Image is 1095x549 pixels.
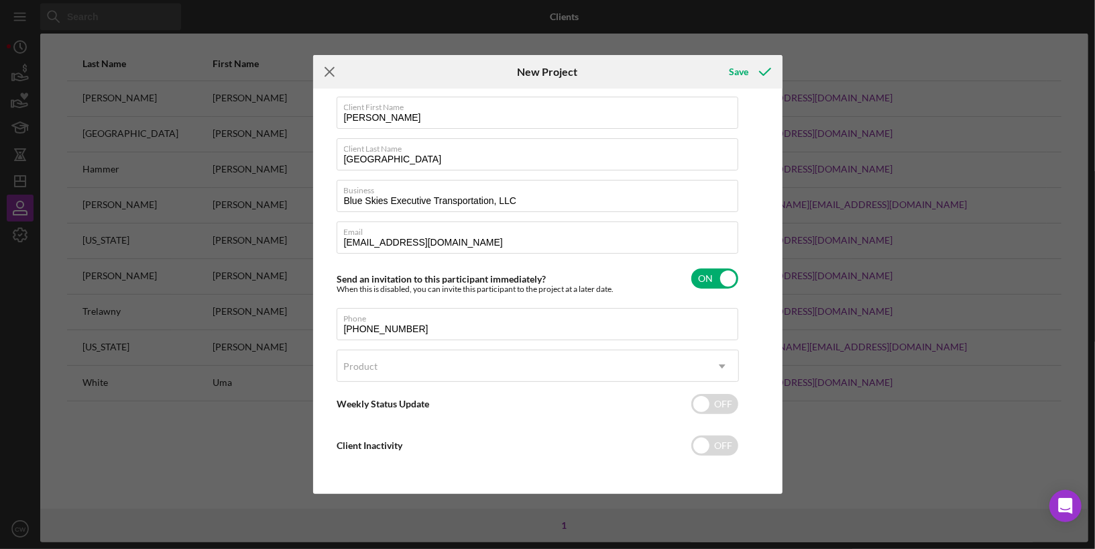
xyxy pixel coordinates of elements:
label: Business [344,181,738,195]
h6: New Project [517,66,577,78]
button: Save [715,58,782,85]
label: Phone [344,309,738,323]
label: Client Inactivity [337,440,403,451]
label: Weekly Status Update [337,398,430,409]
label: Client Last Name [344,139,738,154]
div: Open Intercom Messenger [1049,490,1082,522]
div: When this is disabled, you can invite this participant to the project at a later date. [337,285,614,294]
label: Email [344,222,738,237]
label: Send an invitation to this participant immediately? [337,273,546,285]
label: Client First Name [344,97,738,112]
div: Product [344,361,378,372]
div: Save [729,58,748,85]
